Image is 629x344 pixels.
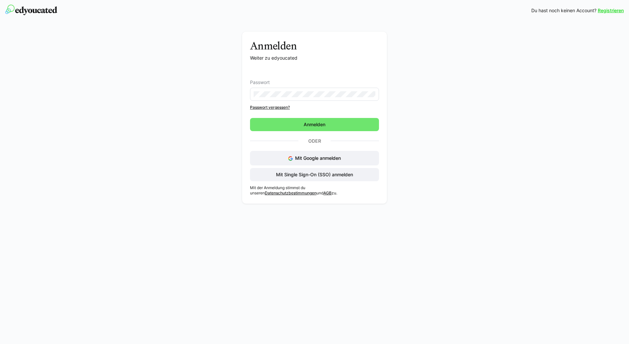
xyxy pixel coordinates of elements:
p: Weiter zu edyoucated [250,55,379,61]
p: Mit der Anmeldung stimmst du unseren und zu. [250,185,379,196]
button: Mit Google anmelden [250,151,379,165]
button: Anmelden [250,118,379,131]
span: Du hast noch keinen Account? [531,7,596,14]
p: Oder [298,136,331,146]
a: Registrieren [598,7,624,14]
span: Mit Google anmelden [295,155,341,161]
button: Mit Single Sign-On (SSO) anmelden [250,168,379,181]
a: AGB [323,190,332,195]
a: Passwort vergessen? [250,105,379,110]
a: Datenschutzbestimmungen [265,190,316,195]
span: Anmelden [303,121,326,128]
h3: Anmelden [250,40,379,52]
img: edyoucated [5,5,57,15]
span: Passwort [250,80,270,85]
span: Mit Single Sign-On (SSO) anmelden [275,171,354,178]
